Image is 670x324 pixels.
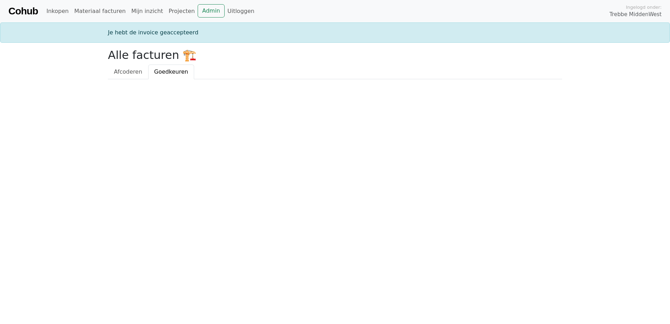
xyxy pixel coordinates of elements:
[8,3,38,20] a: Cohub
[198,4,225,18] a: Admin
[108,48,562,62] h2: Alle facturen 🏗️
[114,68,142,75] span: Afcoderen
[43,4,71,18] a: Inkopen
[225,4,257,18] a: Uitloggen
[129,4,166,18] a: Mijn inzicht
[148,65,194,79] a: Goedkeuren
[154,68,188,75] span: Goedkeuren
[609,11,662,19] span: Trebbe MiddenWest
[166,4,198,18] a: Projecten
[71,4,129,18] a: Materiaal facturen
[108,65,148,79] a: Afcoderen
[626,4,662,11] span: Ingelogd onder:
[104,28,566,37] div: Je hebt de invoice geaccepteerd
